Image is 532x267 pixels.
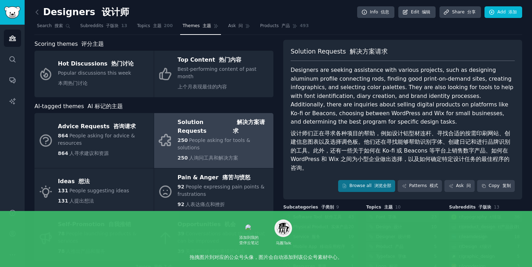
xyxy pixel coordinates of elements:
font: 热门内容 [219,56,241,63]
button: Copy 复制 [477,180,515,192]
span: 13 [494,205,499,210]
font: 问 [239,23,243,28]
font: 编辑 [422,10,430,14]
a: Add 添加 [484,6,522,18]
font: 上个月表现最佳的内容 [178,84,227,89]
div: Hot Discussions [58,58,134,69]
a: Themes 主题 [180,20,221,35]
font: 痛苦与愤怒 [222,174,251,181]
span: 493 [300,23,309,29]
span: Solution Requests [291,47,388,56]
a: Advice Requests 咨询请求864People asking for advice & resources864人寻求建议和资源 [34,113,154,168]
span: 250 [178,137,188,143]
span: People expressing pain points & frustrations [178,184,265,197]
a: Info 信息 [357,6,394,18]
span: 864 [58,133,68,138]
span: Subreddits [449,204,491,211]
span: 131 [58,188,68,193]
span: Best-performing content of past month [178,66,256,89]
font: 咨询请求 [113,123,136,130]
font: 热门讨论 [111,60,134,67]
span: Topics [366,204,393,211]
div: Ideas [58,176,129,187]
font: 主题 [384,205,393,210]
a: Edit 编辑 [398,6,436,18]
font: 产品 [281,23,290,28]
div: Designers are seeking assistance with various projects, such as designing aluminum profile connec... [291,66,515,175]
span: 92 [178,201,184,207]
font: 想法 [78,178,90,185]
a: Topics 主题200 [135,20,176,35]
font: 主题 [203,23,211,28]
font: 子版块 [479,205,491,210]
a: Pain & Anger 痛苦与愤怒92People expressing pain points & frustrations92人表达痛点和挫折 [154,168,273,215]
a: Patterns 模式 [398,180,442,192]
a: Solution Requests 解决方案请求250People asking for tools & solutions250人询问工具和解决方案 [154,113,273,168]
font: 问 [467,183,471,188]
span: AI-tagged themes [34,102,123,111]
a: Browse all 浏览全部 [338,180,395,192]
font: 模式 [430,183,438,188]
span: Scoring themes [34,40,104,49]
span: Search [37,23,63,29]
span: 9 [336,205,339,210]
font: 添加 [508,10,517,14]
font: 主题 [153,23,161,28]
span: 92 [178,184,184,190]
a: Ideas 想法131People suggesting ideas131人提出想法 [34,168,154,215]
span: Popular discussions this week [58,70,131,86]
font: 浏览全部 [374,183,391,188]
div: Pain & Anger [178,172,270,184]
a: Share 分享 [439,6,481,18]
a: Ask 问 [444,180,475,192]
span: 人询问工具和解决方案 [189,155,238,161]
img: GummySearch logo [4,6,20,19]
span: Themes [183,23,211,29]
font: 分享 [467,10,476,14]
font: 解决方案请求 [233,119,265,134]
font: 子类别 [321,205,334,210]
font: 信息 [381,10,389,14]
span: 人寻求建议和资源 [69,150,109,156]
span: Ask [228,23,243,29]
a: Ask 问 [226,20,253,35]
span: People asking for advice & resources [58,133,135,146]
font: 搜索 [55,23,63,28]
a: Top Content 热门内容Best-performing content of past month上个月表现最佳的内容 [154,51,273,97]
a: Search 搜索 [34,20,73,35]
a: Products 产品493 [258,20,311,35]
font: 设计师们正在寻求各种项目的帮助，例如设计铝型材连杆、寻找合适的按需印刷网站、创建信息图表以及选择调色板。他们还在寻找能够帮助识别字体、创建日记和进行品牌识别的工具。此外，还有一些关于如何在 Ko... [291,130,510,171]
font: AI 标记的主题 [88,103,123,110]
div: Top Content [178,55,270,66]
font: 本周热门讨论 [58,80,88,86]
span: 250 [178,155,188,161]
span: 200 [164,23,173,29]
h2: Designers [34,7,129,18]
a: Subreddits 子版块13 [78,20,130,35]
span: People asking for tools & solutions [178,137,251,150]
span: Topics [137,23,161,29]
font: 评分主题 [81,41,104,47]
span: Subreddits [80,23,119,29]
span: 人表达痛点和挫折 [185,201,225,207]
div: Advice Requests [58,121,150,132]
span: Products [260,23,290,29]
a: Hot Discussions 热门讨论Popular discussions this week本周热门讨论 [34,51,154,97]
font: 子版块 [106,23,119,28]
span: 人提出想法 [69,198,94,204]
font: 设计师 [102,7,129,17]
font: 解决方案请求 [350,48,388,55]
span: Subcategories [283,204,334,211]
div: Solution Requests [178,117,270,137]
span: 13 [121,23,127,29]
font: 复制 [502,183,511,188]
span: 864 [58,150,68,156]
span: 10 [395,205,401,210]
span: People suggesting ideas [69,188,129,193]
span: 131 [58,198,68,204]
